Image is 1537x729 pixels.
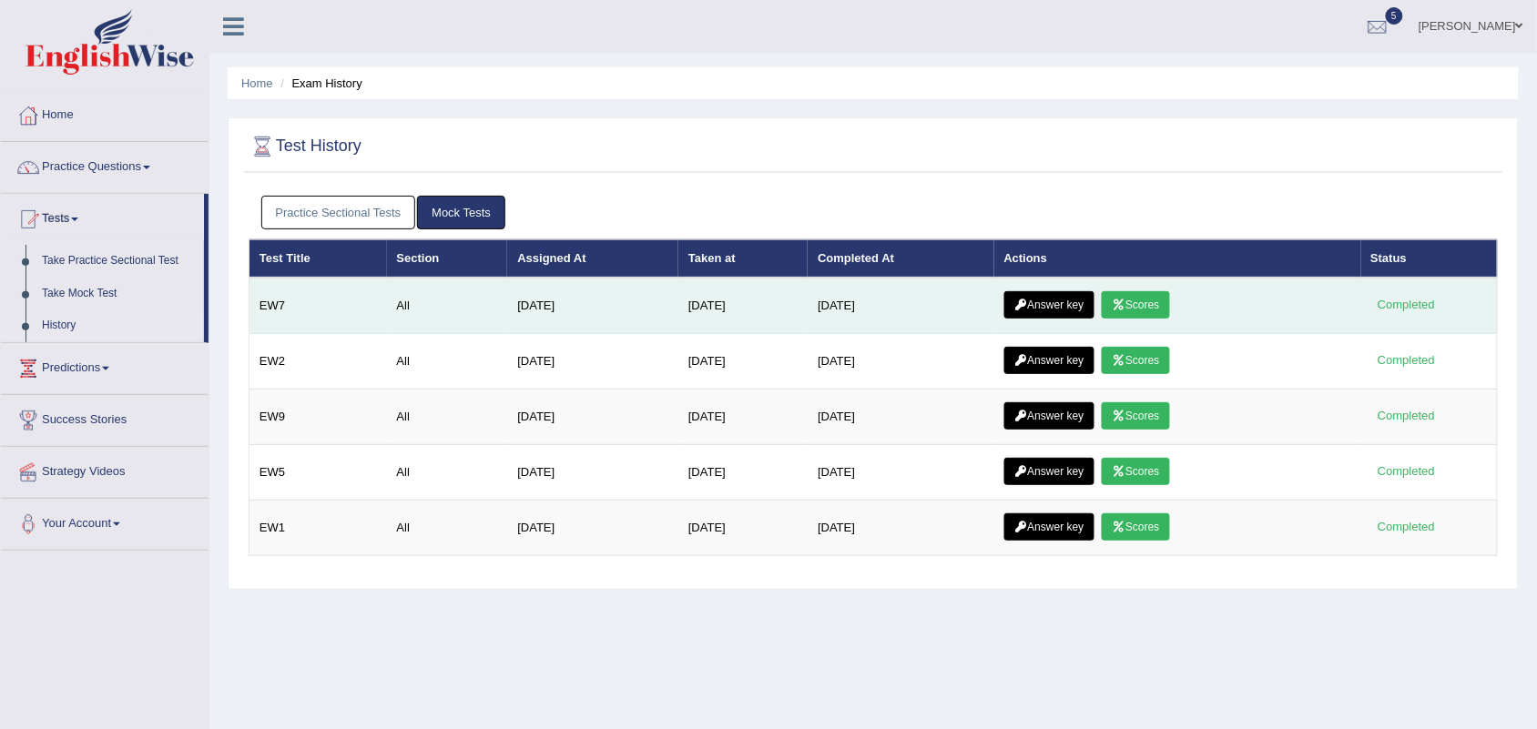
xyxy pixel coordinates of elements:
[276,75,362,92] li: Exam History
[249,501,387,556] td: EW1
[387,501,508,556] td: All
[249,278,387,334] td: EW7
[1102,458,1169,485] a: Scores
[1371,518,1442,537] div: Completed
[1004,291,1094,319] a: Answer key
[507,445,678,501] td: [DATE]
[1102,513,1169,541] a: Scores
[678,390,808,445] td: [DATE]
[387,334,508,390] td: All
[808,445,993,501] td: [DATE]
[678,501,808,556] td: [DATE]
[34,309,204,342] a: History
[34,245,204,278] a: Take Practice Sectional Test
[1386,7,1404,25] span: 5
[808,278,993,334] td: [DATE]
[1,447,209,492] a: Strategy Videos
[1371,407,1442,426] div: Completed
[387,239,508,278] th: Section
[1371,351,1442,370] div: Completed
[1,343,209,389] a: Predictions
[249,334,387,390] td: EW2
[387,278,508,334] td: All
[1,194,204,239] a: Tests
[507,239,678,278] th: Assigned At
[1102,402,1169,430] a: Scores
[387,445,508,501] td: All
[507,501,678,556] td: [DATE]
[678,239,808,278] th: Taken at
[249,445,387,501] td: EW5
[808,334,993,390] td: [DATE]
[678,278,808,334] td: [DATE]
[387,390,508,445] td: All
[1,142,209,187] a: Practice Questions
[1102,347,1169,374] a: Scores
[994,239,1361,278] th: Actions
[417,196,505,229] a: Mock Tests
[1004,458,1094,485] a: Answer key
[678,445,808,501] td: [DATE]
[507,278,678,334] td: [DATE]
[1371,462,1442,481] div: Completed
[1004,347,1094,374] a: Answer key
[808,390,993,445] td: [DATE]
[249,239,387,278] th: Test Title
[1004,402,1094,430] a: Answer key
[1,395,209,440] a: Success Stories
[1,90,209,136] a: Home
[249,133,361,160] h2: Test History
[507,334,678,390] td: [DATE]
[507,390,678,445] td: [DATE]
[1371,296,1442,315] div: Completed
[808,239,993,278] th: Completed At
[808,501,993,556] td: [DATE]
[1,499,209,544] a: Your Account
[1361,239,1498,278] th: Status
[678,334,808,390] td: [DATE]
[241,76,273,90] a: Home
[261,196,416,229] a: Practice Sectional Tests
[249,390,387,445] td: EW9
[1102,291,1169,319] a: Scores
[34,278,204,310] a: Take Mock Test
[1004,513,1094,541] a: Answer key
